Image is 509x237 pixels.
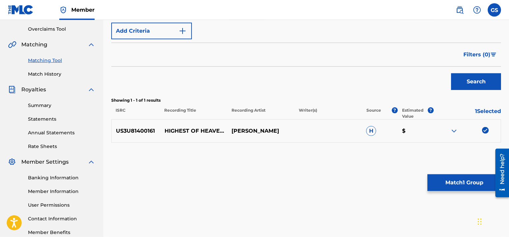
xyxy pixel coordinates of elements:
p: HIGHEST OF HEAVENS [160,127,227,135]
img: expand [450,127,458,135]
button: Add Criteria [111,23,192,39]
a: Summary [28,102,95,109]
button: Filters (0) [459,46,501,63]
img: help [473,6,481,14]
span: Filters ( 0 ) [463,51,490,59]
a: Statements [28,116,95,123]
span: H [366,126,376,136]
a: Annual Statements [28,129,95,136]
img: filter [491,53,496,57]
p: Recording Title [160,107,227,119]
img: search [456,6,464,14]
img: 9d2ae6d4665cec9f34b9.svg [179,27,187,35]
a: User Permissions [28,202,95,209]
p: ISRC [111,107,160,119]
a: Banking Information [28,174,95,181]
a: Public Search [453,3,466,17]
a: Member Information [28,188,95,195]
button: Search [451,73,501,90]
p: US3U81400161 [112,127,160,135]
iframe: Chat Widget [476,205,509,237]
a: Matching Tool [28,57,95,64]
p: [PERSON_NAME] [227,127,294,135]
div: User Menu [488,3,501,17]
img: Member Settings [8,158,16,166]
div: Drag [478,212,482,232]
p: 1 Selected [434,107,501,119]
span: Member [71,6,95,14]
iframe: Resource Center [490,145,509,200]
p: Source [366,107,381,119]
p: Showing 1 - 1 of 1 results [111,97,501,103]
div: Help [470,3,484,17]
img: MLC Logo [8,5,34,15]
span: ? [392,107,398,113]
img: Top Rightsholder [59,6,67,14]
span: Matching [21,41,47,49]
img: Matching [8,41,16,49]
p: Recording Artist [227,107,294,119]
span: Member Settings [21,158,69,166]
a: Rate Sheets [28,143,95,150]
img: expand [87,41,95,49]
span: Royalties [21,86,46,94]
a: Contact Information [28,215,95,222]
img: expand [87,158,95,166]
a: Member Benefits [28,229,95,236]
p: Writer(s) [294,107,362,119]
img: expand [87,86,95,94]
a: Match History [28,71,95,78]
img: Royalties [8,86,16,94]
img: deselect [482,127,489,134]
p: $ [398,127,434,135]
p: Estimated Value [402,107,427,119]
span: ? [428,107,434,113]
a: Overclaims Tool [28,26,95,33]
button: Match1 Group [427,174,501,191]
